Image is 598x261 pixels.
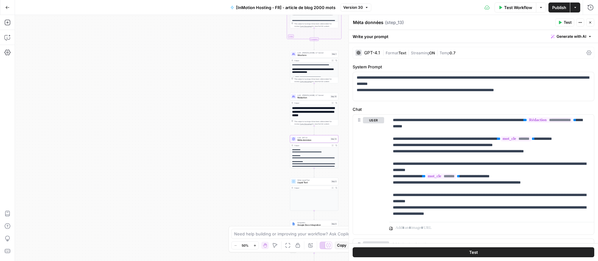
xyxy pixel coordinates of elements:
div: This output is too large & has been abbreviated for review. to view the full content. [294,22,337,27]
button: Publish [548,2,570,12]
g: Edge from step_13 to step_5 [314,168,315,177]
span: Text [398,51,406,55]
div: Complete [290,37,338,41]
span: Format [386,51,398,55]
button: user [363,117,384,123]
span: ON [429,51,435,55]
div: GPT-4.1 [364,51,380,55]
div: This output is too large & has been abbreviated for review. to view the full content. [294,120,337,125]
span: Google Docs Integration [297,224,330,227]
button: Test Workflow [494,2,536,12]
span: ( step_13 ) [385,19,404,26]
button: Test [353,247,594,257]
span: | [383,49,386,56]
div: IntegrationGoogle Docs IntegrationStep 6Output{ "file_url":"[URL][DOMAIN_NAME] /d/1x3TRSnZwrAizqD... [290,220,338,253]
span: Copy the output [300,25,312,27]
span: Structure [297,54,330,57]
span: Version 30 [343,5,363,10]
div: Step 5 [331,180,337,183]
span: LLM · [PERSON_NAME] 3.7 Sonnet [297,94,329,96]
img: Instagram%20post%20-%201%201.png [292,222,295,225]
span: [InMotion Hosting - FR] - article de blog 2000 mots [236,4,335,11]
span: Copy the output [300,123,312,125]
span: | [406,49,411,56]
span: Generate with AI [557,34,586,39]
div: Step 10 [330,95,337,98]
div: user [353,115,384,234]
span: Test [469,249,478,255]
div: Step 1 [331,53,337,56]
span: Integration [297,221,330,224]
div: Step 13 [330,138,337,140]
span: | [435,49,440,56]
div: Output [294,187,330,189]
div: Write your prompt [349,30,598,43]
div: Step 6 [331,223,337,225]
span: LLM · GPT-4.1 [297,136,329,139]
g: Edge from step_10 to step_13 [314,126,315,135]
span: LLM · [PERSON_NAME] 3.7 Sonnet [297,52,330,54]
span: Liquid Text [297,181,330,184]
span: 0.7 [450,51,456,55]
button: Version 30 [340,3,371,12]
span: 50% [242,243,248,248]
g: Edge from step_1 to step_10 [314,83,315,92]
button: Copy [335,241,349,249]
textarea: Méta données [353,19,383,26]
button: Generate with AI [548,32,594,41]
span: Test [564,20,571,25]
div: Output [294,102,330,104]
span: Copy [337,243,346,248]
span: Copy the output [300,81,312,82]
span: Write Liquid Text [297,179,330,181]
span: Rédaction [297,96,329,99]
g: Edge from step_3-iteration-end to step_1 [314,41,315,50]
span: Temp [440,51,450,55]
g: Edge from step_5 to step_6 [314,211,315,220]
div: This output is too large & has been abbreviated for review. to view the full content. [294,78,337,83]
div: Output [294,59,330,62]
button: Test [555,18,574,27]
label: System Prompt [353,64,594,70]
button: assistant [363,241,389,248]
div: Write Liquid TextLiquid TextStep 5Output [290,178,338,211]
div: Complete [310,37,319,41]
label: Chat [353,106,594,112]
span: Test Workflow [504,4,532,11]
span: Streaming [411,51,429,55]
span: Publish [552,4,566,11]
button: [InMotion Hosting - FR] - article de blog 2000 mots [227,2,339,12]
div: Output [294,144,330,147]
span: Méta données [297,139,329,142]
